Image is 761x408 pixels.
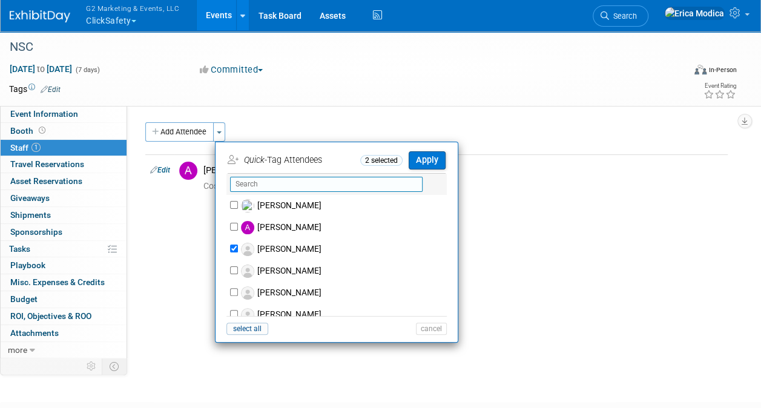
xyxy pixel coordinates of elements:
[10,109,78,119] span: Event Information
[31,143,41,152] span: 1
[10,328,59,338] span: Attachments
[1,173,127,189] a: Asset Reservations
[10,143,41,153] span: Staff
[1,207,127,223] a: Shipments
[86,2,179,15] span: G2 Marketing & Events, LLC
[593,5,648,27] a: Search
[203,165,723,176] div: [PERSON_NAME]
[609,12,637,21] span: Search
[10,193,50,203] span: Giveaways
[664,7,725,20] img: Erica Modica
[10,260,45,270] span: Playbook
[10,176,82,186] span: Asset Reservations
[10,159,84,169] span: Travel Reservations
[1,156,127,173] a: Travel Reservations
[81,358,102,374] td: Personalize Event Tab Strip
[102,358,127,374] td: Toggle Event Tabs
[230,177,423,192] input: Search
[150,166,170,174] a: Edit
[241,221,254,234] img: A.jpg
[631,63,737,81] div: Event Format
[1,140,127,156] a: Staff1
[228,151,357,170] td: -Tag Attendees
[241,308,254,321] img: Associate-Profile-5.png
[241,286,254,300] img: Associate-Profile-5.png
[1,241,127,257] a: Tasks
[10,294,38,304] span: Budget
[196,64,268,76] button: Committed
[10,277,105,287] span: Misc. Expenses & Credits
[238,239,451,260] label: [PERSON_NAME]
[1,123,127,139] a: Booth
[1,291,127,308] a: Budget
[9,64,73,74] span: [DATE] [DATE]
[1,308,127,324] a: ROI, Objectives & ROO
[360,155,403,166] span: 2 selected
[238,195,451,217] label: [PERSON_NAME]
[238,217,451,239] label: [PERSON_NAME]
[35,64,47,74] span: to
[1,224,127,240] a: Sponsorships
[238,260,451,282] label: [PERSON_NAME]
[36,126,48,135] span: Booth not reserved yet
[708,65,737,74] div: In-Person
[203,181,252,191] span: 0.00
[416,323,447,335] button: cancel
[703,83,736,89] div: Event Rating
[238,282,451,304] label: [PERSON_NAME]
[10,126,48,136] span: Booth
[238,304,451,326] label: [PERSON_NAME]
[409,151,446,169] button: Apply
[226,323,268,335] button: select all
[9,244,30,254] span: Tasks
[10,210,51,220] span: Shipments
[1,274,127,291] a: Misc. Expenses & Credits
[10,10,70,22] img: ExhibitDay
[1,257,127,274] a: Playbook
[1,325,127,341] a: Attachments
[1,342,127,358] a: more
[1,190,127,206] a: Giveaways
[10,227,62,237] span: Sponsorships
[145,122,214,142] button: Add Attendee
[8,345,27,355] span: more
[9,83,61,95] td: Tags
[203,181,231,191] span: Cost: $
[5,36,674,58] div: NSC
[244,155,265,165] i: Quick
[1,106,127,122] a: Event Information
[41,85,61,94] a: Edit
[694,65,707,74] img: Format-Inperson.png
[241,265,254,278] img: Associate-Profile-5.png
[74,66,100,74] span: (7 days)
[10,311,91,321] span: ROI, Objectives & ROO
[179,162,197,180] img: A.jpg
[241,243,254,256] img: Associate-Profile-5.png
